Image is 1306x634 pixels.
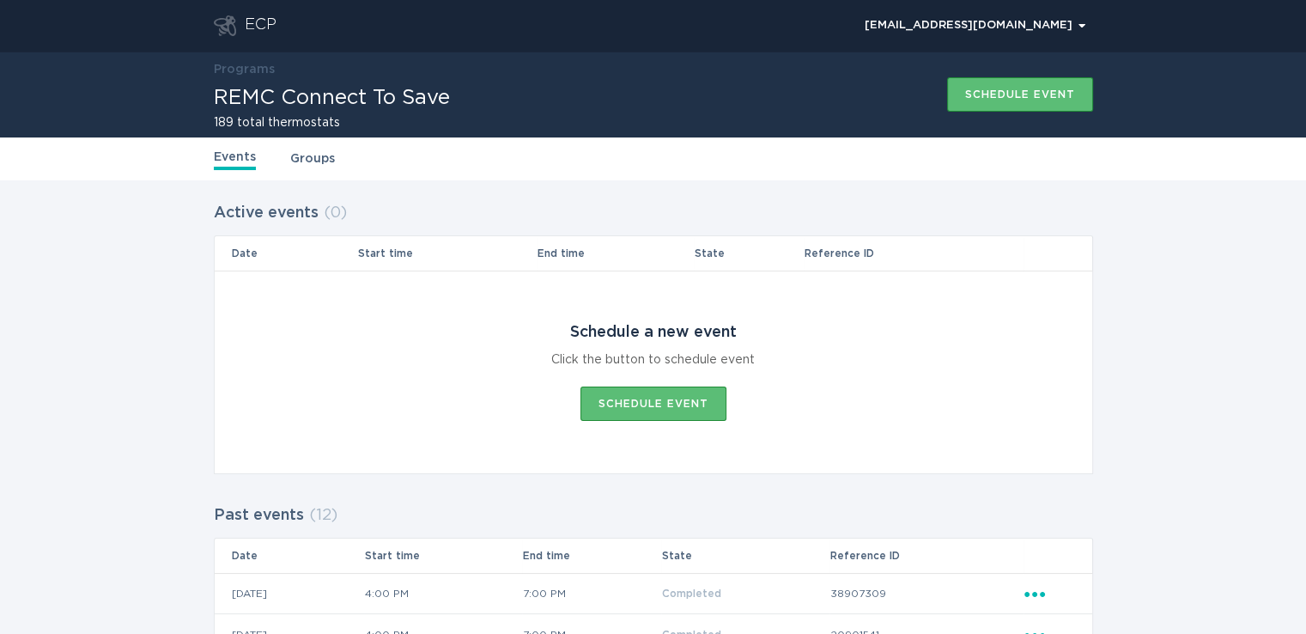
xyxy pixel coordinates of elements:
[829,573,1024,614] td: 38907309
[804,236,1024,271] th: Reference ID
[364,539,522,573] th: Start time
[214,88,450,108] h1: REMC Connect To Save
[1024,584,1075,603] div: Popover menu
[215,573,1092,614] tr: 921df39d51af4c58a9d598427acb53bd
[865,21,1085,31] div: [EMAIL_ADDRESS][DOMAIN_NAME]
[551,351,755,369] div: Click the button to schedule event
[214,198,319,229] h2: Active events
[662,588,721,599] span: Completed
[214,148,256,170] a: Events
[215,236,358,271] th: Date
[215,539,1092,573] tr: Table Headers
[965,89,1075,100] div: Schedule event
[947,77,1093,112] button: Schedule event
[364,573,522,614] td: 4:00 PM
[537,236,694,271] th: End time
[598,399,708,409] div: Schedule event
[522,539,661,573] th: End time
[829,539,1024,573] th: Reference ID
[214,64,275,76] a: Programs
[522,573,661,614] td: 7:00 PM
[309,508,337,523] span: ( 12 )
[857,13,1093,39] div: Popover menu
[290,149,335,168] a: Groups
[661,539,829,573] th: State
[580,387,726,421] button: Schedule event
[570,323,737,342] div: Schedule a new event
[324,205,347,221] span: ( 0 )
[214,15,236,36] button: Go to dashboard
[215,539,364,573] th: Date
[214,117,450,129] h2: 189 total thermostats
[215,573,364,614] td: [DATE]
[694,236,804,271] th: State
[357,236,536,271] th: Start time
[245,15,276,36] div: ECP
[215,236,1092,271] tr: Table Headers
[857,13,1093,39] button: Open user account details
[214,500,304,531] h2: Past events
